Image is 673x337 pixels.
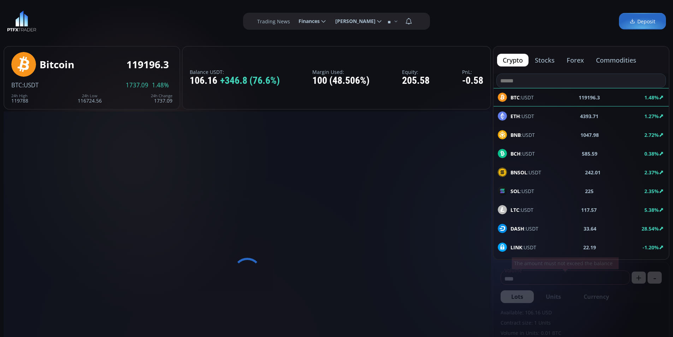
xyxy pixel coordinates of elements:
b: -1.20% [643,244,659,251]
span: 1737.09 [126,82,148,88]
div: 24h Low [78,94,102,98]
div: 106.16 [190,75,280,86]
b: DASH [510,225,524,232]
b: SOL [510,188,520,194]
b: 1.27% [644,113,659,120]
div: 100 (48.506%) [312,75,370,86]
div: 24h High [11,94,28,98]
span: :USDT [510,206,533,214]
button: forex [561,54,590,66]
span: :USDT [510,225,538,232]
button: stocks [529,54,560,66]
b: 0.38% [644,150,659,157]
b: 1047.98 [580,131,599,139]
a: Deposit [619,13,666,30]
label: Equity: [402,69,430,75]
span: :USDT [22,81,39,89]
b: 33.64 [584,225,596,232]
button: commodities [590,54,642,66]
div: -0.58 [462,75,483,86]
b: LINK [510,244,522,251]
div: 24h Change [151,94,172,98]
b: 2.37% [644,169,659,176]
span: :USDT [510,169,541,176]
span: :USDT [510,131,535,139]
span: 1.48% [152,82,169,88]
span: :USDT [510,112,534,120]
div: 1737.09 [151,94,172,103]
b: BNB [510,132,521,138]
div: 119788 [11,94,28,103]
b: 117.57 [581,206,597,214]
div: 116724.56 [78,94,102,103]
label: Balance USDT: [190,69,280,75]
span: BTC [11,81,22,89]
div: 205.58 [402,75,430,86]
b: 2.72% [644,132,659,138]
b: 22.19 [583,244,596,251]
b: ETH [510,113,520,120]
span: :USDT [510,150,535,157]
div: Bitcoin [40,59,74,70]
b: 5.38% [644,207,659,213]
span: :USDT [510,244,536,251]
span: +346.8 (76.6%) [220,75,280,86]
b: 28.54% [642,225,659,232]
b: 2.35% [644,188,659,194]
b: BCH [510,150,521,157]
b: BNSOL [510,169,527,176]
label: Margin Used: [312,69,370,75]
span: [PERSON_NAME] [330,14,376,28]
b: 4393.71 [580,112,598,120]
span: Deposit [630,18,655,25]
b: LTC [510,207,519,213]
b: 585.59 [582,150,597,157]
span: Finances [294,14,320,28]
div: 119196.3 [126,59,169,70]
label: Trading News [257,18,290,25]
button: crypto [497,54,529,66]
b: 225 [585,187,594,195]
label: PnL: [462,69,483,75]
img: LOGO [7,11,36,32]
b: 242.01 [585,169,601,176]
span: :USDT [510,187,534,195]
